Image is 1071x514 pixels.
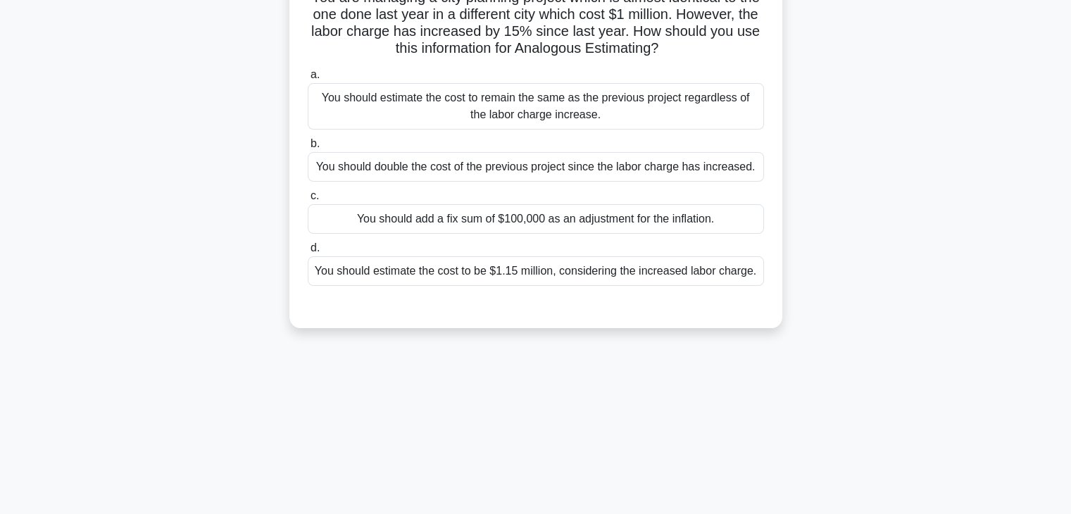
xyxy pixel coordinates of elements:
[308,204,764,234] div: You should add a fix sum of $100,000 as an adjustment for the inflation.
[308,152,764,182] div: You should double the cost of the previous project since the labor charge has increased.
[311,189,319,201] span: c.
[308,83,764,130] div: You should estimate the cost to remain the same as the previous project regardless of the labor c...
[311,137,320,149] span: b.
[308,256,764,286] div: You should estimate the cost to be $1.15 million, considering the increased labor charge.
[311,242,320,253] span: d.
[311,68,320,80] span: a.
